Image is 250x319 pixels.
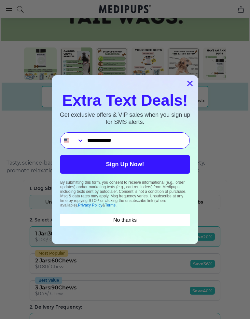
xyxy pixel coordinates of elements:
img: United States [64,138,69,143]
span: Extra Text Deals! [62,92,188,109]
a: Privacy Policy [78,203,103,207]
a: Terms [105,203,116,207]
button: Sign Up Now! [60,155,190,174]
button: No thanks [60,214,190,226]
p: Get exclusive offers & VIP sales when you sign up for SMS alerts. [58,112,192,126]
button: Close dialog [184,78,196,89]
button: Search Countries [61,133,84,148]
p: By submitting this form, you consent to receive informational (e.g., order updates) and/or market... [60,180,190,207]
